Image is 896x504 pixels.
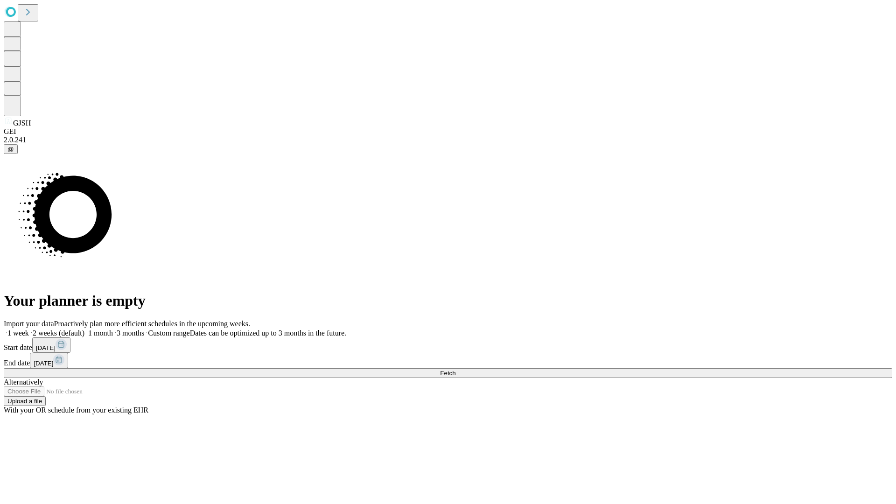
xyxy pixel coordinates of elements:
span: Dates can be optimized up to 3 months in the future. [190,329,346,337]
span: [DATE] [34,360,53,367]
h1: Your planner is empty [4,292,892,309]
div: Start date [4,337,892,353]
div: 2.0.241 [4,136,892,144]
button: @ [4,144,18,154]
span: 2 weeks (default) [33,329,84,337]
button: Fetch [4,368,892,378]
span: Fetch [440,370,455,377]
span: Alternatively [4,378,43,386]
span: 3 months [117,329,144,337]
span: Import your data [4,320,54,328]
div: End date [4,353,892,368]
button: [DATE] [30,353,68,368]
button: Upload a file [4,396,46,406]
span: With your OR schedule from your existing EHR [4,406,148,414]
div: GEI [4,127,892,136]
span: @ [7,146,14,153]
span: 1 week [7,329,29,337]
span: 1 month [88,329,113,337]
span: [DATE] [36,344,56,351]
span: Custom range [148,329,189,337]
span: Proactively plan more efficient schedules in the upcoming weeks. [54,320,250,328]
span: GJSH [13,119,31,127]
button: [DATE] [32,337,70,353]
